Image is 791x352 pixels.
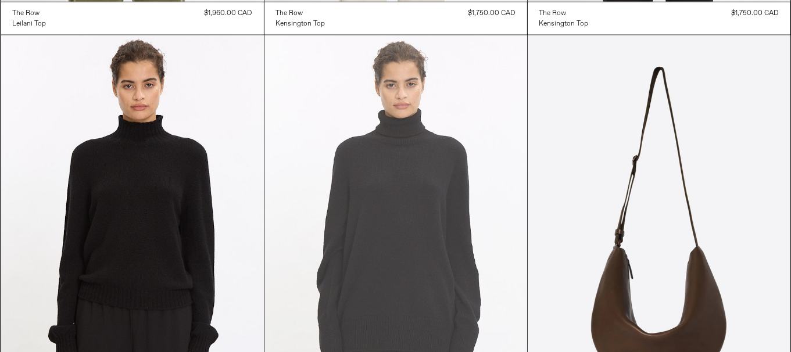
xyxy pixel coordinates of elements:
div: The Row [276,9,303,19]
a: The Row [276,8,325,19]
div: $1,960.00 CAD [205,8,252,19]
a: Kensington Top [276,19,325,29]
div: The Row [539,9,567,19]
a: Leilani Top [13,19,46,29]
div: $1,750.00 CAD [732,8,779,19]
div: The Row [13,9,40,19]
a: Kensington Top [539,19,589,29]
div: $1,750.00 CAD [468,8,516,19]
a: The Row [539,8,589,19]
a: The Row [13,8,46,19]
